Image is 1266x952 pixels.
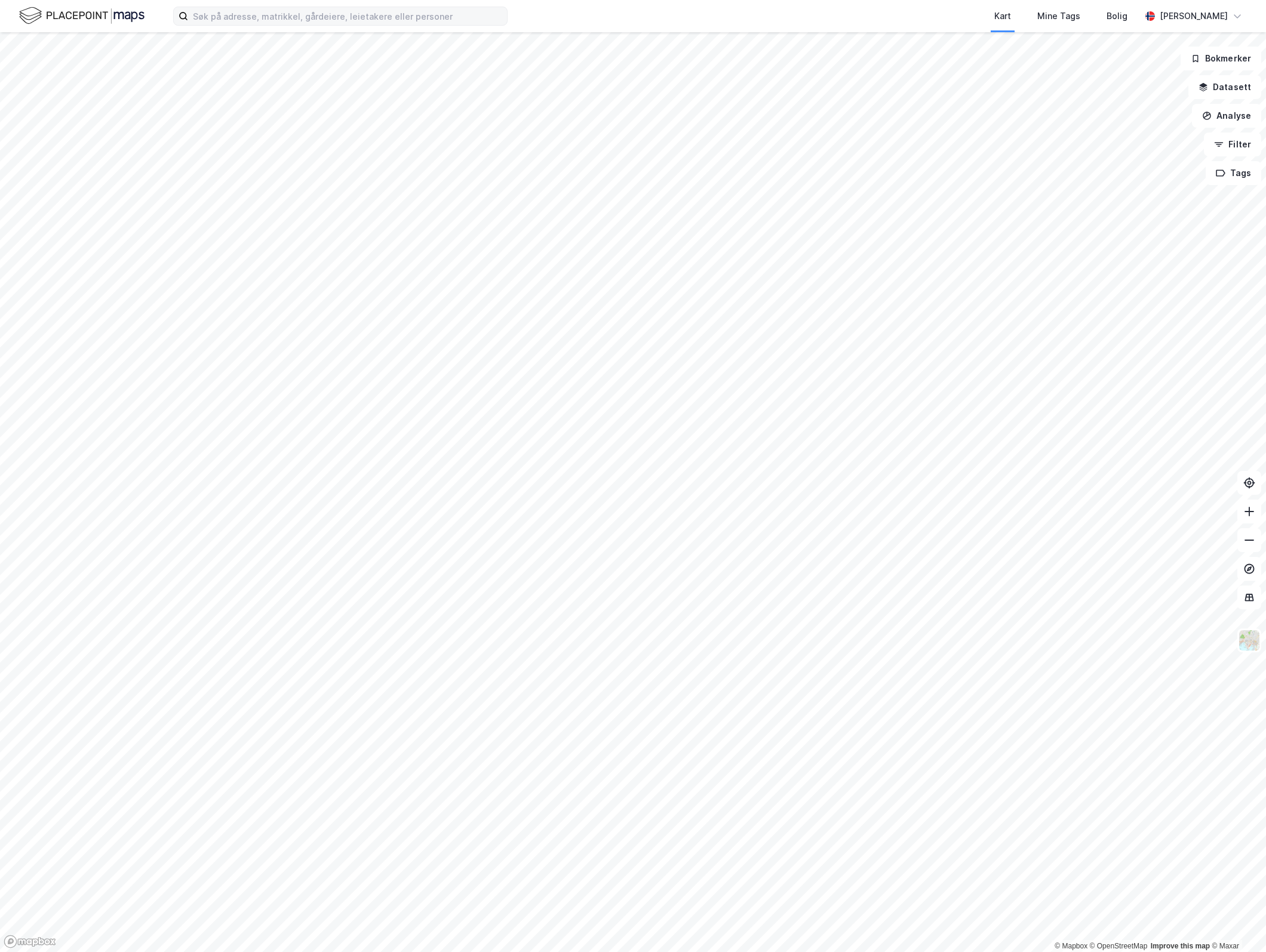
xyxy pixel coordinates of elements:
input: Søk på adresse, matrikkel, gårdeiere, leietakere eller personer [188,7,507,25]
div: [PERSON_NAME] [1160,9,1228,23]
button: Filter [1204,133,1261,156]
a: OpenStreetMap [1090,942,1148,950]
div: Kart [994,9,1011,23]
img: Z [1238,629,1261,652]
button: Analyse [1192,104,1261,128]
button: Bokmerker [1181,47,1261,70]
img: logo.f888ab2527a4732fd821a326f86c7f29.svg [19,5,145,26]
button: Tags [1206,161,1261,185]
a: Mapbox homepage [4,935,56,948]
div: Bolig [1107,9,1127,23]
a: Mapbox [1055,942,1087,950]
a: Improve this map [1151,942,1210,950]
button: Datasett [1188,75,1261,99]
div: Kontrollprogram for chat [1206,895,1266,952]
div: Mine Tags [1037,9,1080,23]
iframe: Chat Widget [1206,895,1266,952]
